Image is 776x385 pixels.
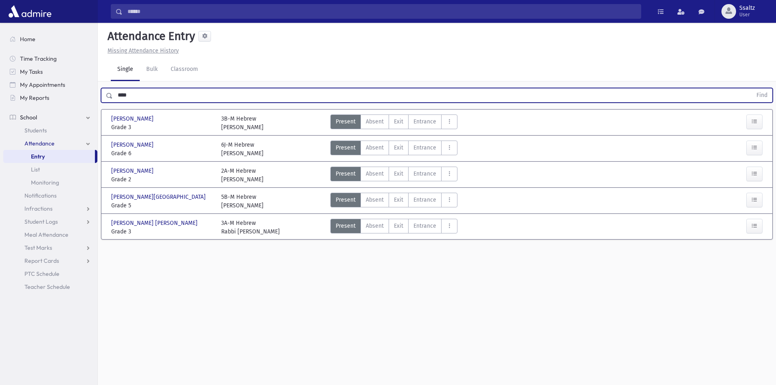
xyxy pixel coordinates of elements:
[336,117,356,126] span: Present
[3,202,97,215] a: Infractions
[394,196,403,204] span: Exit
[24,205,53,212] span: Infractions
[7,3,53,20] img: AdmirePro
[221,114,264,132] div: 3B-M Hebrew [PERSON_NAME]
[123,4,641,19] input: Search
[366,117,384,126] span: Absent
[752,88,772,102] button: Find
[394,117,403,126] span: Exit
[111,201,213,210] span: Grade 5
[24,231,68,238] span: Meal Attendance
[3,78,97,91] a: My Appointments
[336,222,356,230] span: Present
[108,47,179,54] u: Missing Attendance History
[413,222,436,230] span: Entrance
[413,169,436,178] span: Entrance
[104,29,195,43] h5: Attendance Entry
[3,111,97,124] a: School
[24,244,52,251] span: Test Marks
[366,222,384,230] span: Absent
[24,283,70,290] span: Teacher Schedule
[413,143,436,152] span: Entrance
[111,167,155,175] span: [PERSON_NAME]
[366,169,384,178] span: Absent
[111,175,213,184] span: Grade 2
[24,257,59,264] span: Report Cards
[3,33,97,46] a: Home
[221,193,264,210] div: 5B-M Hebrew [PERSON_NAME]
[336,143,356,152] span: Present
[366,196,384,204] span: Absent
[111,114,155,123] span: [PERSON_NAME]
[24,218,58,225] span: Student Logs
[394,169,403,178] span: Exit
[24,270,59,277] span: PTC Schedule
[20,68,43,75] span: My Tasks
[3,280,97,293] a: Teacher Schedule
[3,215,97,228] a: Student Logs
[140,58,164,81] a: Bulk
[31,179,59,186] span: Monitoring
[366,143,384,152] span: Absent
[20,55,57,62] span: Time Tracking
[24,140,55,147] span: Attendance
[20,94,49,101] span: My Reports
[413,196,436,204] span: Entrance
[104,47,179,54] a: Missing Attendance History
[221,141,264,158] div: 6J-M Hebrew [PERSON_NAME]
[3,65,97,78] a: My Tasks
[3,176,97,189] a: Monitoring
[31,166,40,173] span: List
[413,117,436,126] span: Entrance
[24,192,57,199] span: Notifications
[111,149,213,158] span: Grade 6
[221,167,264,184] div: 2A-M Hebrew [PERSON_NAME]
[394,222,403,230] span: Exit
[3,124,97,137] a: Students
[330,141,457,158] div: AttTypes
[3,52,97,65] a: Time Tracking
[24,127,47,134] span: Students
[336,169,356,178] span: Present
[3,254,97,267] a: Report Cards
[164,58,204,81] a: Classroom
[3,267,97,280] a: PTC Schedule
[739,11,755,18] span: User
[3,150,95,163] a: Entry
[221,219,280,236] div: 3A-M Hebrew Rabbi [PERSON_NAME]
[330,167,457,184] div: AttTypes
[111,58,140,81] a: Single
[330,114,457,132] div: AttTypes
[20,81,65,88] span: My Appointments
[20,114,37,121] span: School
[330,193,457,210] div: AttTypes
[3,163,97,176] a: List
[3,189,97,202] a: Notifications
[739,5,755,11] span: Ssaltz
[330,219,457,236] div: AttTypes
[336,196,356,204] span: Present
[3,241,97,254] a: Test Marks
[3,228,97,241] a: Meal Attendance
[111,227,213,236] span: Grade 3
[394,143,403,152] span: Exit
[3,137,97,150] a: Attendance
[111,193,207,201] span: [PERSON_NAME][GEOGRAPHIC_DATA]
[111,219,199,227] span: [PERSON_NAME] [PERSON_NAME]
[20,35,35,43] span: Home
[111,123,213,132] span: Grade 3
[111,141,155,149] span: [PERSON_NAME]
[31,153,45,160] span: Entry
[3,91,97,104] a: My Reports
